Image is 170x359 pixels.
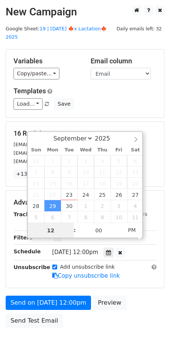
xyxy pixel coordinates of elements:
a: Copy/paste... [14,68,59,79]
span: September 21, 2025 [28,189,44,200]
a: +13 more [14,169,45,179]
span: September 26, 2025 [111,189,127,200]
input: Hour [28,223,74,238]
span: September 20, 2025 [127,178,144,189]
a: Copy unsubscribe link [52,272,120,279]
span: September 7, 2025 [28,166,44,178]
input: Year [93,135,120,142]
span: Fri [111,148,127,153]
span: September 23, 2025 [61,189,77,200]
small: [EMAIL_ADDRESS][DOMAIN_NAME] [14,159,97,164]
small: [EMAIL_ADDRESS][DOMAIN_NAME] [14,142,97,147]
span: September 24, 2025 [77,189,94,200]
span: Sun [28,148,44,153]
span: September 13, 2025 [127,166,144,178]
input: Minute [76,223,122,238]
span: September 3, 2025 [77,155,94,166]
span: September 16, 2025 [61,178,77,189]
a: Preview [93,296,126,310]
span: October 3, 2025 [111,200,127,211]
span: September 29, 2025 [44,200,61,211]
span: September 15, 2025 [44,178,61,189]
span: September 5, 2025 [111,155,127,166]
small: [EMAIL_ADDRESS][DOMAIN_NAME] [14,150,97,156]
span: Thu [94,148,111,153]
strong: Tracking [14,211,39,217]
iframe: Chat Widget [132,323,170,359]
label: Add unsubscribe link [60,263,115,271]
span: September 28, 2025 [28,200,44,211]
button: Save [54,98,74,110]
span: October 4, 2025 [127,200,144,211]
h5: Email column [91,57,156,65]
a: Send on [DATE] 12:00pm [6,296,91,310]
span: September 9, 2025 [61,166,77,178]
span: September 4, 2025 [94,155,111,166]
strong: Schedule [14,248,41,254]
span: October 10, 2025 [111,211,127,223]
a: 19 | [DATE] 🍁x Lactation🍁 2025 [6,26,107,40]
strong: Filters [14,235,33,241]
a: Load... [14,98,42,110]
span: : [74,223,76,238]
span: September 30, 2025 [61,200,77,211]
span: Tue [61,148,77,153]
span: September 19, 2025 [111,178,127,189]
span: October 8, 2025 [77,211,94,223]
span: September 6, 2025 [127,155,144,166]
span: August 31, 2025 [28,155,44,166]
h2: New Campaign [6,6,164,18]
span: October 2, 2025 [94,200,111,211]
a: Send Test Email [6,314,63,328]
span: September 2, 2025 [61,155,77,166]
span: October 6, 2025 [44,211,61,223]
span: September 18, 2025 [94,178,111,189]
span: Daily emails left: 32 [114,25,164,33]
span: Wed [77,148,94,153]
span: September 27, 2025 [127,189,144,200]
span: Mon [44,148,61,153]
a: Daily emails left: 32 [114,26,164,31]
h5: Variables [14,57,79,65]
h5: 16 Recipients [14,129,156,138]
span: Sat [127,148,144,153]
span: September 11, 2025 [94,166,111,178]
span: September 8, 2025 [44,166,61,178]
small: Google Sheet: [6,26,107,40]
span: September 10, 2025 [77,166,94,178]
span: September 12, 2025 [111,166,127,178]
span: Click to toggle [121,223,142,238]
span: October 7, 2025 [61,211,77,223]
span: [DATE] 12:00pm [52,249,99,256]
span: September 25, 2025 [94,189,111,200]
span: October 5, 2025 [28,211,44,223]
strong: Unsubscribe [14,264,50,270]
span: October 9, 2025 [94,211,111,223]
a: Templates [14,87,46,95]
span: September 14, 2025 [28,178,44,189]
span: September 22, 2025 [44,189,61,200]
label: UTM Codes [118,210,147,218]
span: September 17, 2025 [77,178,94,189]
span: October 11, 2025 [127,211,144,223]
span: September 1, 2025 [44,155,61,166]
h5: Advanced [14,198,156,206]
span: October 1, 2025 [77,200,94,211]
